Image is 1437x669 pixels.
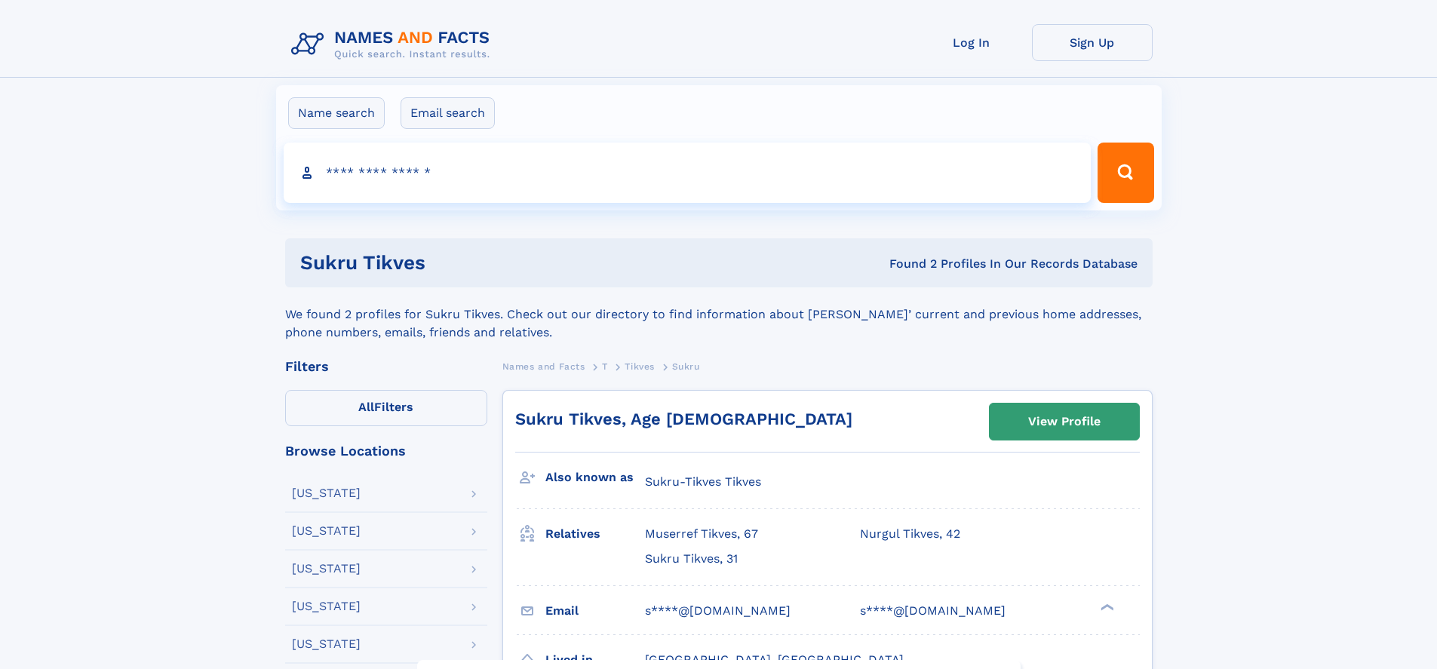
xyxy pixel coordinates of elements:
[285,360,487,373] div: Filters
[645,652,904,667] span: [GEOGRAPHIC_DATA], [GEOGRAPHIC_DATA]
[284,143,1092,203] input: search input
[285,287,1153,342] div: We found 2 profiles for Sukru Tikves. Check out our directory to find information about [PERSON_N...
[502,357,585,376] a: Names and Facts
[1032,24,1153,61] a: Sign Up
[288,97,385,129] label: Name search
[625,357,655,376] a: Tikves
[545,465,645,490] h3: Also known as
[292,563,361,575] div: [US_STATE]
[1097,602,1115,612] div: ❯
[292,525,361,537] div: [US_STATE]
[292,487,361,499] div: [US_STATE]
[645,474,761,489] span: Sukru-Tikves Tikves
[300,253,658,272] h1: Sukru Tikves
[545,598,645,624] h3: Email
[285,444,487,458] div: Browse Locations
[515,410,852,428] a: Sukru Tikves, Age [DEMOGRAPHIC_DATA]
[401,97,495,129] label: Email search
[657,256,1138,272] div: Found 2 Profiles In Our Records Database
[602,361,608,372] span: T
[1028,404,1101,439] div: View Profile
[625,361,655,372] span: Tikves
[292,600,361,612] div: [US_STATE]
[292,638,361,650] div: [US_STATE]
[911,24,1032,61] a: Log In
[645,526,758,542] a: Muserref Tikves, 67
[285,24,502,65] img: Logo Names and Facts
[545,521,645,547] h3: Relatives
[672,361,700,372] span: Sukru
[860,526,960,542] a: Nurgul Tikves, 42
[1098,143,1153,203] button: Search Button
[645,551,738,567] a: Sukru Tikves, 31
[990,404,1139,440] a: View Profile
[602,357,608,376] a: T
[358,400,374,414] span: All
[285,390,487,426] label: Filters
